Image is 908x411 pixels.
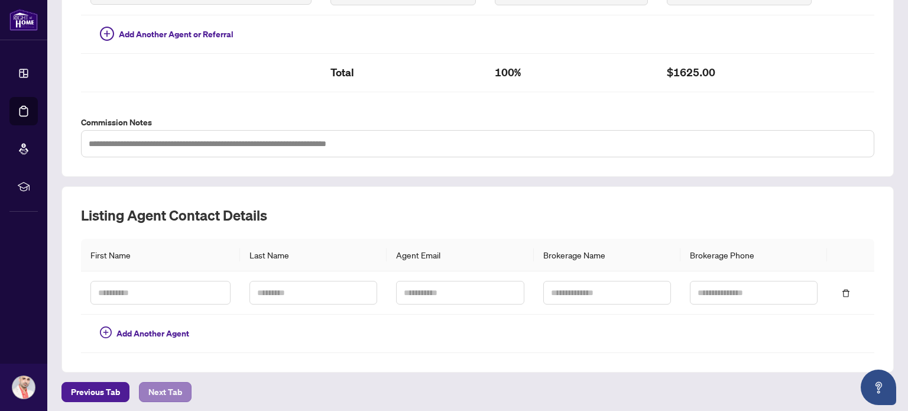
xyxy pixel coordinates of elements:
button: Previous Tab [61,382,129,402]
span: Add Another Agent [116,327,189,340]
label: Commission Notes [81,116,874,129]
th: Brokerage Name [534,239,680,271]
span: Previous Tab [71,383,120,402]
h2: Listing Agent Contact Details [81,206,874,225]
span: Next Tab [148,383,182,402]
h2: $1625.00 [667,63,812,82]
button: Add Another Agent [90,324,199,343]
th: Agent Email [387,239,533,271]
img: Profile Icon [12,376,35,399]
img: logo [9,9,38,31]
th: First Name [81,239,240,271]
button: Next Tab [139,382,192,402]
button: Open asap [861,370,896,405]
span: delete [842,289,850,297]
th: Last Name [240,239,387,271]
span: plus-circle [100,27,114,41]
h2: Total [330,63,475,82]
button: Add Another Agent or Referral [90,25,243,44]
span: plus-circle [100,326,112,338]
th: Brokerage Phone [680,239,827,271]
span: Add Another Agent or Referral [119,28,234,41]
h2: 100% [495,63,648,82]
